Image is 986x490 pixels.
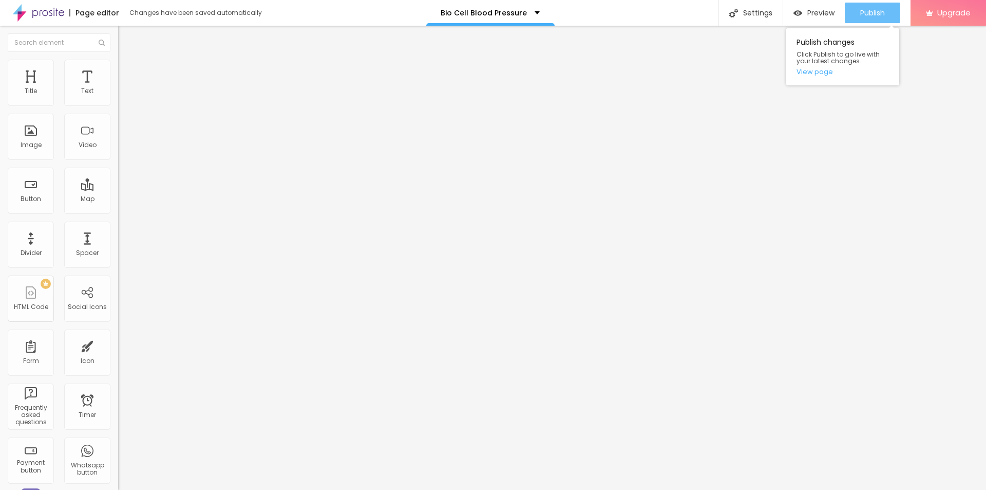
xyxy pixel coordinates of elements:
[99,40,105,46] img: Icone
[23,357,39,365] div: Form
[783,3,845,23] button: Preview
[76,249,99,257] div: Spacer
[14,303,48,311] div: HTML Code
[441,9,527,16] p: Bio Cell Blood Pressure
[67,462,107,477] div: Whatsapp button
[8,33,110,52] input: Search element
[729,9,738,17] img: Icone
[81,357,94,365] div: Icon
[937,8,971,17] span: Upgrade
[860,9,885,17] span: Publish
[21,141,42,149] div: Image
[68,303,107,311] div: Social Icons
[79,411,96,419] div: Timer
[10,404,51,426] div: Frequently asked questions
[797,51,889,64] span: Click Publish to go live with your latest changes.
[845,3,900,23] button: Publish
[793,9,802,17] img: view-1.svg
[69,9,119,16] div: Page editor
[81,195,94,203] div: Map
[10,459,51,474] div: Payment button
[129,10,262,16] div: Changes have been saved automatically
[25,87,37,95] div: Title
[797,68,889,75] a: View page
[118,26,986,490] iframe: Editor
[786,28,899,85] div: Publish changes
[21,195,41,203] div: Button
[79,141,97,149] div: Video
[807,9,835,17] span: Preview
[21,249,42,257] div: Divider
[81,87,93,95] div: Text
